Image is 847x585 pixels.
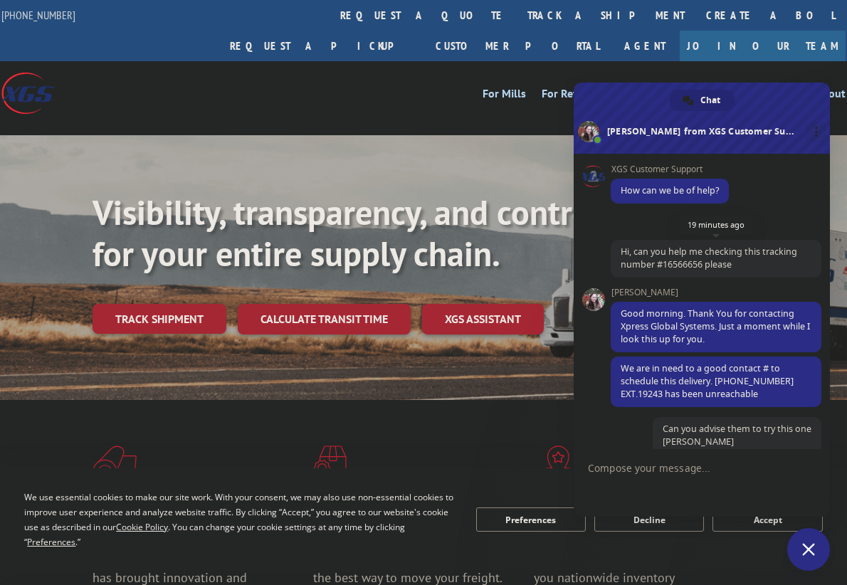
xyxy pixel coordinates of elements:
img: xgs-icon-total-supply-chain-intelligence-red [93,446,137,483]
div: Chat [670,90,735,111]
span: Chat [700,90,720,111]
a: Calculate transit time [238,304,411,334]
div: We use essential cookies to make our site work. With your consent, we may also use non-essential ... [24,490,458,549]
div: [DATE] [688,221,716,230]
button: Accept [712,507,822,532]
img: xgs-icon-focused-on-flooring-red [313,446,347,483]
a: Track shipment [93,304,226,334]
span: How can we be of help? [621,184,719,196]
a: [PHONE_NUMBER] [1,8,75,22]
span: Hi, can you help me checking this tracking number #16566656 please [621,246,797,270]
a: XGS ASSISTANT [422,304,544,334]
button: Decline [594,507,704,532]
span: We are in need to a good contact # to schedule this delivery. [PHONE_NUMBER] EXT.19243 has been u... [621,362,794,400]
span: Send a file [606,495,618,507]
a: Agent [610,31,680,61]
span: Can you advise them to try this one [PERSON_NAME] [PHONE_NUMBER] [663,423,811,473]
b: Visibility, transparency, and control for your entire supply chain. [93,190,601,275]
span: Audio message [625,495,636,507]
div: More channels [806,122,826,142]
a: Request a pickup [219,31,425,61]
textarea: Compose your message... [588,462,784,475]
div: Close chat [787,528,830,571]
span: XGS Customer Support [611,164,729,174]
span: Insert an emoji [588,495,599,507]
a: Customer Portal [425,31,610,61]
a: About [815,88,846,104]
span: [PERSON_NAME] [611,288,821,297]
img: xgs-icon-flagship-distribution-model-red [534,446,583,483]
span: Good morning. Thank You for contacting Xpress Global Systems. Just a moment while I look this up ... [621,307,810,345]
a: Join Our Team [680,31,846,61]
a: For Retailers [542,88,604,104]
span: Preferences [27,536,75,548]
span: Cookie Policy [116,521,168,533]
a: For Mills [483,88,526,104]
button: Preferences [476,507,586,532]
